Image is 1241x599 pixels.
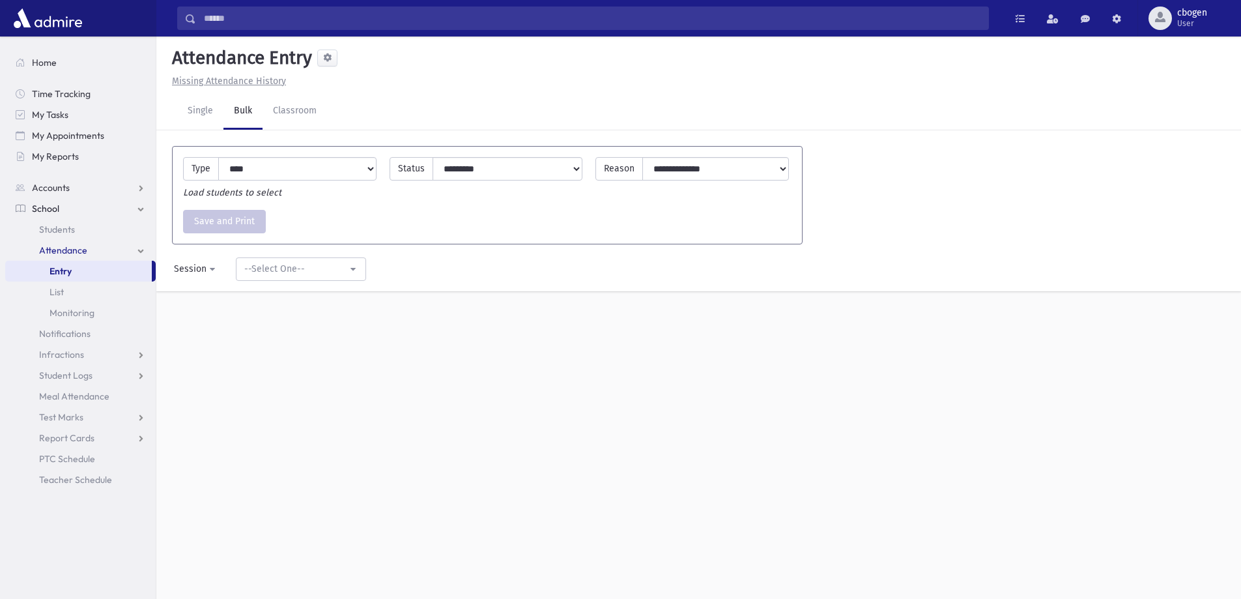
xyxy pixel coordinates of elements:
[39,474,112,486] span: Teacher Schedule
[39,370,93,381] span: Student Logs
[32,151,79,162] span: My Reports
[263,93,327,130] a: Classroom
[5,104,156,125] a: My Tasks
[595,157,643,181] label: Reason
[177,93,223,130] a: Single
[50,265,72,277] span: Entry
[50,286,64,298] span: List
[5,365,156,386] a: Student Logs
[244,262,347,276] div: --Select One--
[5,323,156,344] a: Notifications
[32,88,91,100] span: Time Tracking
[5,261,152,282] a: Entry
[39,224,75,235] span: Students
[32,182,70,194] span: Accounts
[5,344,156,365] a: Infractions
[165,257,225,281] button: Session
[5,469,156,490] a: Teacher Schedule
[183,210,266,233] button: Save and Print
[32,203,59,214] span: School
[5,146,156,167] a: My Reports
[39,328,91,340] span: Notifications
[177,186,798,199] div: Load students to select
[1177,18,1207,29] span: User
[172,76,286,87] u: Missing Attendance History
[32,130,104,141] span: My Appointments
[223,93,263,130] a: Bulk
[10,5,85,31] img: AdmirePro
[5,240,156,261] a: Attendance
[196,7,988,30] input: Search
[5,83,156,104] a: Time Tracking
[39,244,87,256] span: Attendance
[174,262,207,276] div: Session
[236,257,366,281] button: --Select One--
[5,302,156,323] a: Monitoring
[5,125,156,146] a: My Appointments
[5,282,156,302] a: List
[1177,8,1207,18] span: cbogen
[39,453,95,465] span: PTC Schedule
[39,432,94,444] span: Report Cards
[32,109,68,121] span: My Tasks
[167,47,312,69] h5: Attendance Entry
[5,177,156,198] a: Accounts
[5,407,156,428] a: Test Marks
[5,198,156,219] a: School
[5,428,156,448] a: Report Cards
[50,307,94,319] span: Monitoring
[39,349,84,360] span: Infractions
[390,157,433,181] label: Status
[39,390,109,402] span: Meal Attendance
[5,219,156,240] a: Students
[5,386,156,407] a: Meal Attendance
[5,52,156,73] a: Home
[39,411,83,423] span: Test Marks
[32,57,57,68] span: Home
[167,76,286,87] a: Missing Attendance History
[183,157,219,181] label: Type
[5,448,156,469] a: PTC Schedule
